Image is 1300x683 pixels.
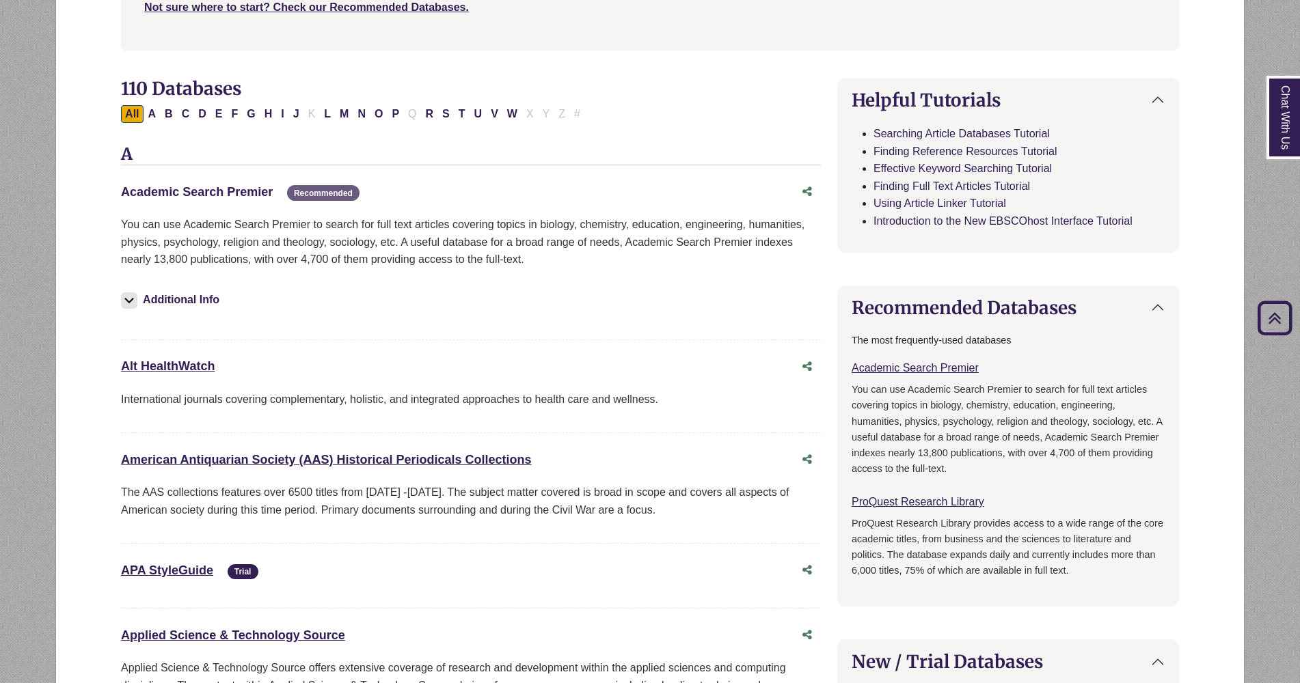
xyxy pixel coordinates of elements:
p: International journals covering complementary, holistic, and integrated approaches to health care... [121,391,821,408]
button: Filter Results C [178,105,194,123]
a: Effective Keyword Searching Tutorial [874,163,1052,174]
a: Back to Top [1253,309,1297,327]
button: Share this database [794,179,821,205]
a: Academic Search Premier [852,362,979,374]
button: Filter Results R [422,105,438,123]
button: Filter Results W [503,105,522,123]
h3: A [121,145,821,165]
button: Filter Results P [388,105,403,123]
a: APA StyleGuide [121,563,213,577]
button: Share this database [794,447,821,473]
button: Filter Results L [320,105,335,123]
a: Using Article Linker Tutorial [874,197,1006,209]
button: Filter Results U [470,105,487,123]
a: Not sure where to start? Check our Recommended Databases. [144,1,469,13]
a: Alt HealthWatch [121,359,215,373]
p: ProQuest Research Library provides access to a wide range of the core academic titles, from busin... [852,516,1165,579]
a: American Antiquarian Society (AAS) Historical Periodicals Collections [121,453,532,466]
button: Filter Results F [227,105,242,123]
button: All [121,105,143,123]
button: Filter Results H [260,105,277,123]
button: Recommended Databases [838,286,1178,329]
span: Trial [228,564,258,580]
button: Filter Results D [194,105,211,123]
button: Additional Info [121,290,224,309]
span: 110 Databases [121,77,241,100]
a: Applied Science & Technology Source [121,628,345,642]
button: Share this database [794,557,821,583]
button: New / Trial Databases [838,640,1178,683]
button: Filter Results V [487,105,502,123]
button: Filter Results S [438,105,454,123]
button: Filter Results E [211,105,227,123]
p: The most frequently-used databases [852,333,1165,348]
button: Filter Results B [161,105,177,123]
p: You can use Academic Search Premier to search for full text articles covering topics in biology, ... [852,382,1165,476]
button: Filter Results T [455,105,470,123]
button: Filter Results I [277,105,288,123]
div: Alpha-list to filter by first letter of database name [121,107,586,119]
button: Filter Results O [370,105,387,123]
a: Searching Article Databases Tutorial [874,128,1050,139]
a: Introduction to the New EBSCOhost Interface Tutorial [874,215,1133,227]
button: Filter Results M [336,105,353,123]
button: Share this database [794,354,821,380]
span: Recommended [287,185,360,201]
button: Share this database [794,622,821,648]
a: Finding Full Text Articles Tutorial [874,180,1030,192]
p: The AAS collections features over 6500 titles from [DATE] -[DATE]. The subject matter covered is ... [121,484,821,518]
button: Helpful Tutorials [838,79,1178,122]
button: Filter Results N [353,105,370,123]
a: Finding Reference Resources Tutorial [874,145,1057,157]
button: Filter Results J [289,105,303,123]
a: Academic Search Premier [121,185,273,199]
a: ProQuest Research Library [852,496,984,507]
button: Filter Results A [144,105,161,123]
p: You can use Academic Search Premier to search for full text articles covering topics in biology, ... [121,216,821,268]
button: Filter Results G [243,105,259,123]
